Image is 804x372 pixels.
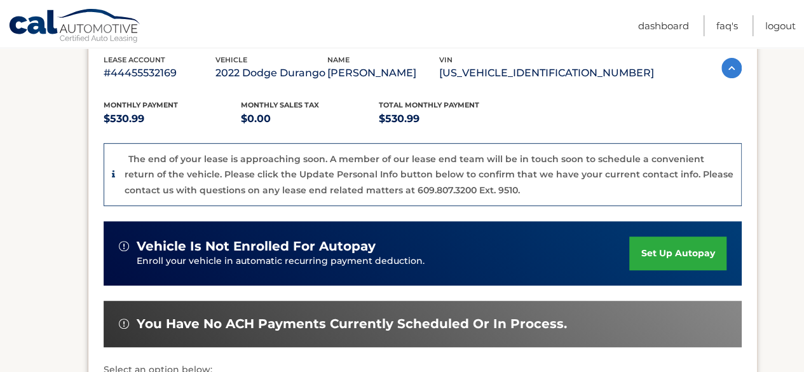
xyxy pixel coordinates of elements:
p: $530.99 [379,110,517,128]
a: Cal Automotive [8,8,142,45]
a: set up autopay [629,237,726,270]
a: FAQ's [716,15,738,36]
p: 2022 Dodge Durango [215,64,327,82]
span: vehicle [215,55,247,64]
span: vehicle is not enrolled for autopay [137,238,376,254]
img: accordion-active.svg [721,58,742,78]
a: Logout [765,15,796,36]
span: Monthly sales Tax [241,100,319,109]
span: Total Monthly Payment [379,100,479,109]
img: alert-white.svg [119,319,129,329]
p: Enroll your vehicle in automatic recurring payment deduction. [137,254,630,268]
p: #44455532169 [104,64,215,82]
span: Monthly Payment [104,100,178,109]
p: $530.99 [104,110,242,128]
p: [US_VEHICLE_IDENTIFICATION_NUMBER] [439,64,654,82]
span: name [327,55,350,64]
span: lease account [104,55,165,64]
span: You have no ACH payments currently scheduled or in process. [137,316,567,332]
p: $0.00 [241,110,379,128]
p: The end of your lease is approaching soon. A member of our lease end team will be in touch soon t... [125,153,733,196]
span: vin [439,55,453,64]
a: Dashboard [638,15,689,36]
img: alert-white.svg [119,241,129,251]
p: [PERSON_NAME] [327,64,439,82]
